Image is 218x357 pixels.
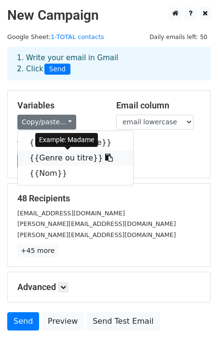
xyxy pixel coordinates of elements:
[7,312,39,331] a: Send
[17,100,102,111] h5: Variables
[170,311,218,357] iframe: Chat Widget
[17,231,176,238] small: [PERSON_NAME][EMAIL_ADDRESS][DOMAIN_NAME]
[18,150,133,166] a: {{Genre ou titre}}
[146,33,211,40] a: Daily emails left: 50
[10,53,208,75] div: 1. Write your email in Gmail 2. Click
[17,220,176,227] small: [PERSON_NAME][EMAIL_ADDRESS][DOMAIN_NAME]
[116,100,201,111] h5: Email column
[146,32,211,42] span: Daily emails left: 50
[17,210,125,217] small: [EMAIL_ADDRESS][DOMAIN_NAME]
[17,282,201,292] h5: Advanced
[51,33,104,40] a: 1-TOTAL contacts
[35,133,98,147] div: Example: Madame
[7,33,104,40] small: Google Sheet:
[17,245,58,257] a: +45 more
[18,166,133,181] a: {{Nom}}
[17,115,76,130] a: Copy/paste...
[18,135,133,150] a: {{email lowercase}}
[86,312,160,331] a: Send Test Email
[7,7,211,24] h2: New Campaign
[41,312,84,331] a: Preview
[17,193,201,204] h5: 48 Recipients
[44,64,70,75] span: Send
